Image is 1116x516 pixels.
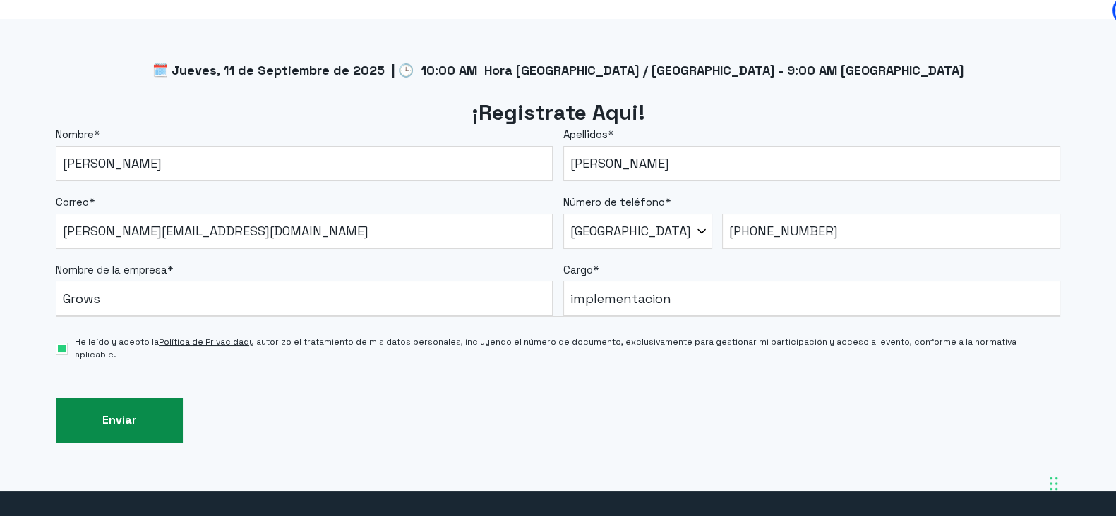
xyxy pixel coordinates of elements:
[563,195,665,209] span: Número de teléfono
[56,263,167,276] span: Nombre de la empresa
[56,398,183,443] input: Enviar
[563,263,593,276] span: Cargo
[1050,462,1058,505] div: Arrastrar
[563,128,608,141] span: Apellidos
[75,336,1060,361] span: He leído y acepto la y autorizo el tratamiento de mis datos personales, incluyendo el número de d...
[56,128,94,141] span: Nombre
[56,343,68,355] input: He leído y acepto laPolítica de Privacidady autorizo el tratamiento de mis datos personales, incl...
[56,99,1060,128] h2: ¡Registrate Aqui!
[1045,448,1116,516] div: Widget de chat
[56,195,89,209] span: Correo
[1045,448,1116,516] iframe: Chat Widget
[159,336,249,348] a: Política de Privacidad
[152,62,964,78] span: 🗓️ Jueves, 11 de Septiembre de 2025 | 🕒 10:00 AM Hora [GEOGRAPHIC_DATA] / [GEOGRAPHIC_DATA] - 9:0...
